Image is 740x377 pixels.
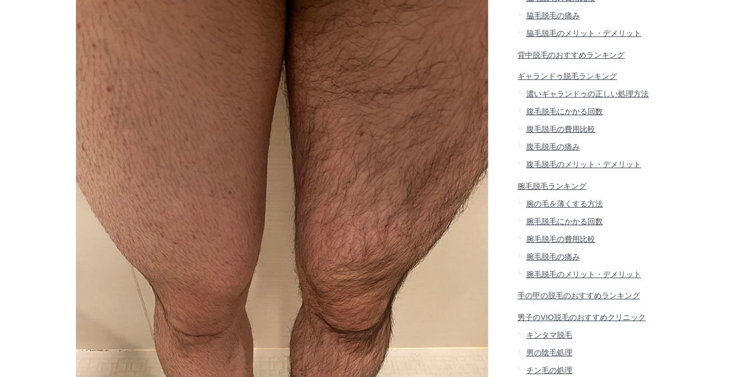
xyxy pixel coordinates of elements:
span: 濃いギャランドゥの正しい処理方法 [526,89,648,98]
a: 腕毛脱毛の痛み [517,248,665,266]
span: 男の陰毛処理 [526,348,572,357]
a: 男の陰毛処理 [517,344,665,362]
span: 腹毛脱毛にかかる回数 [526,107,602,116]
a: 腹毛脱毛のメリット・デメリット [517,156,665,174]
a: 背中脱毛のおすすめランキング [517,42,665,64]
span: 脇毛脱毛のメリット・デメリット [526,29,641,38]
a: 腕の毛を薄くする方法 [517,195,665,213]
span: ギャランドゥ脱毛ランキング [517,72,617,81]
span: 腕毛脱毛のメリット・デメリット [526,270,641,279]
a: 男子のVIO脱毛のおすすめクリニック [517,305,665,326]
span: 腕の毛を薄くする方法 [526,199,602,208]
span: 腹毛脱毛のメリット・デメリット [526,160,641,169]
a: キンタマ脱毛 [517,326,665,344]
a: 腹毛脱毛にかかる回数 [517,103,665,121]
a: 濃いギャランドゥの正しい処理方法 [517,85,665,103]
span: キンタマ脱毛 [526,331,572,339]
a: 腕毛脱毛の費用比較 [517,231,665,248]
a: 腕毛脱毛ランキング [517,174,665,195]
a: 手の甲の脱毛のおすすめランキング [517,283,665,305]
span: 腹毛脱毛の痛み [526,142,579,151]
a: ギャランドゥ脱毛ランキング [517,64,665,86]
a: 腹毛脱毛の痛み [517,138,665,156]
span: 腕毛脱毛の痛み [526,252,579,261]
a: 腕毛脱毛にかかる回数 [517,213,665,231]
span: 腹毛脱毛の費用比較 [526,125,595,134]
a: 腹毛脱毛の費用比較 [517,121,665,138]
a: 脇毛脱毛の痛み [517,7,665,25]
span: 腕毛脱毛の費用比較 [526,235,595,243]
span: 男子のVIO脱毛のおすすめクリニック [517,313,645,322]
span: チン毛の処理 [526,366,572,375]
span: 手の甲の脱毛のおすすめランキング [517,291,640,300]
span: 腕毛脱毛ランキング [517,182,586,191]
a: 腕毛脱毛のメリット・デメリット [517,266,665,283]
span: 脇毛脱毛の痛み [526,11,579,20]
a: 脇毛脱毛のメリット・デメリット [517,25,665,42]
span: 腕毛脱毛にかかる回数 [526,217,602,226]
span: 背中脱毛のおすすめランキング [517,51,625,59]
